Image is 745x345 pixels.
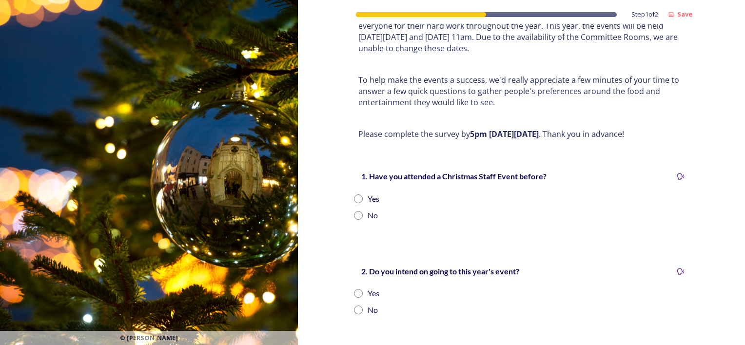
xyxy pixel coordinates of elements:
[361,267,519,276] strong: 2. Do you intend on going to this year's event?
[120,333,178,343] span: © [PERSON_NAME]
[368,193,379,205] div: Yes
[631,10,658,19] span: Step 1 of 2
[368,287,379,299] div: Yes
[470,129,539,139] strong: 5pm [DATE][DATE]
[677,10,692,19] strong: Save
[368,304,378,316] div: No
[361,172,547,181] strong: 1. Have you attended a Christmas Staff Event before?
[368,210,378,221] div: No
[358,129,685,140] p: Please complete the survey by . Thank you in advance!
[358,75,685,108] p: To help make the events a success, we'd really appreciate a few minutes of your time to answer a ...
